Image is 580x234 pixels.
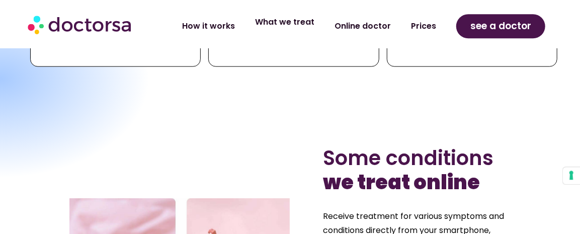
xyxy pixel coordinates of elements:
span: see a doctor [470,18,531,34]
a: Prices [401,15,446,38]
b: we treat online [323,168,480,196]
h2: Some conditions [323,145,510,194]
button: Your consent preferences for tracking technologies [563,167,580,184]
a: How it works [172,15,245,38]
a: What we treat [245,11,324,34]
a: see a doctor [456,14,545,38]
nav: Menu [157,15,446,38]
a: Online doctor [324,15,401,38]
